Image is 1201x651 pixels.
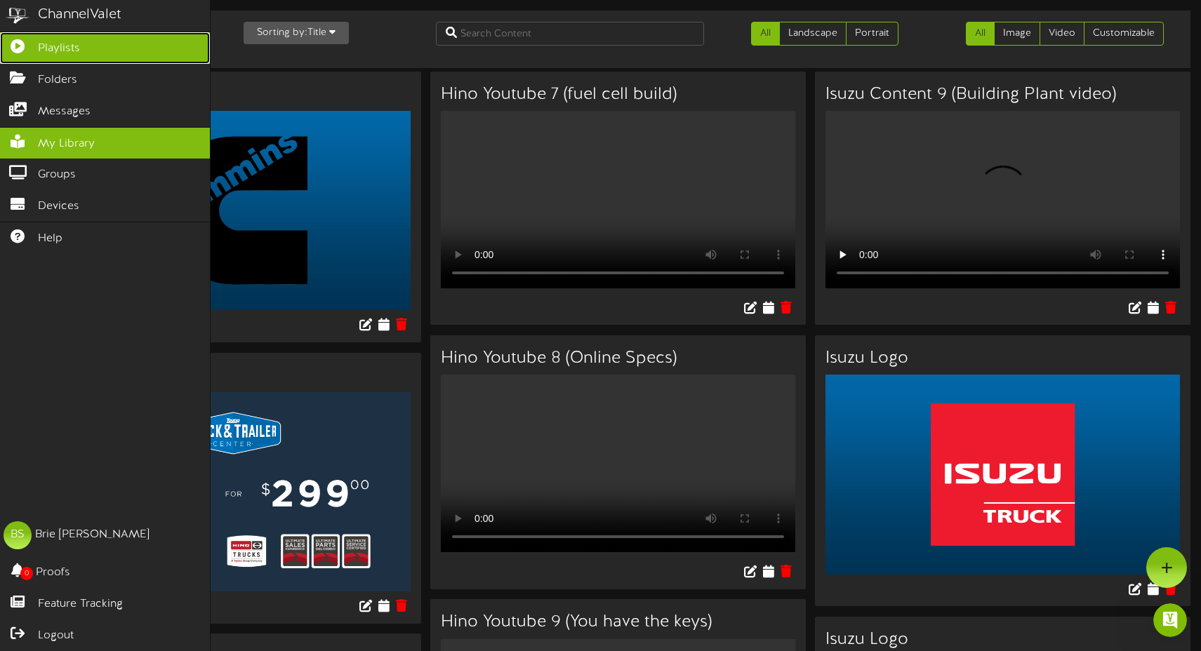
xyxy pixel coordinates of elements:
div: How Do I Add New Content?- Direct Upload [29,334,235,363]
a: Image [994,22,1040,46]
div: Green Checkmark Issue [20,250,260,276]
div: Troubleshooting a Revel player [20,302,260,328]
iframe: Intercom live chat [1153,603,1187,637]
video: Your browser does not support HTML5 video. [825,111,1180,288]
a: All [751,22,780,46]
h3: Hino Youtube 7 (fuel cell build) [441,86,795,104]
button: Sorting by:Title [244,22,349,44]
span: Search for help [29,224,114,239]
h3: Isuzu Logo [825,349,1180,368]
video: Your browser does not support HTML5 video. [441,375,795,552]
button: Search for help [20,217,260,245]
div: How Do I Add New Content?- Direct Upload [20,328,260,369]
span: Proofs [36,565,70,581]
span: My Library [38,136,95,152]
div: Troubleshooting a Revel player [29,308,235,323]
div: ChannelValet [38,5,121,25]
span: Feature Tracking [38,596,123,612]
img: 8bd27a40-3e21-4a99-a57d-442b5d1cd413.jpg [825,375,1180,574]
span: Help [223,473,245,483]
div: Green Checkmark Issue [29,256,235,271]
div: Guide to Channel Valet [20,276,260,302]
div: Close [241,22,267,48]
span: Home [31,473,62,483]
img: 41dcc066-a44d-4a3a-933b-e5735d247cca.png [56,392,411,591]
a: Portrait [846,22,898,46]
span: Logout [38,628,74,644]
div: BS [4,521,32,549]
div: Send us a message [14,165,267,203]
input: Search Content [436,22,703,46]
h3: Cummins Logo [56,86,411,104]
span: Playlists [38,41,80,57]
div: Guide to Channel Valet [29,282,235,297]
h3: Deal [56,367,411,385]
p: How can we help? [28,123,253,147]
a: Customizable [1084,22,1164,46]
span: Help [38,231,62,247]
a: All [966,22,995,46]
span: Messages [38,104,91,120]
button: Help [187,438,281,494]
h3: Isuzu Logo [825,631,1180,649]
div: Brie [PERSON_NAME] [35,527,150,543]
span: Messages [117,473,165,483]
img: logo [28,27,52,49]
div: Send us a message [29,177,234,192]
h3: Isuzu Content 9 (Building Plant video) [825,86,1180,104]
button: Messages [93,438,187,494]
img: 315d85e5-dc77-4420-be92-d8678be8d9f8.jpg [56,111,411,310]
div: Profile image for Tyler [191,22,219,51]
a: Landscape [779,22,847,46]
video: Your browser does not support HTML5 video. [441,111,795,288]
div: Profile image for Soup [164,22,192,51]
a: Video [1040,22,1084,46]
span: Groups [38,167,76,183]
h3: Hino Youtube 8 (Online Specs) [441,349,795,368]
h3: Hino Youtube 9 (You have the keys) [441,613,795,631]
span: Devices [38,199,79,215]
p: Hi Brie 👋 [28,100,253,123]
span: Folders [38,72,77,88]
span: 0 [20,567,33,580]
